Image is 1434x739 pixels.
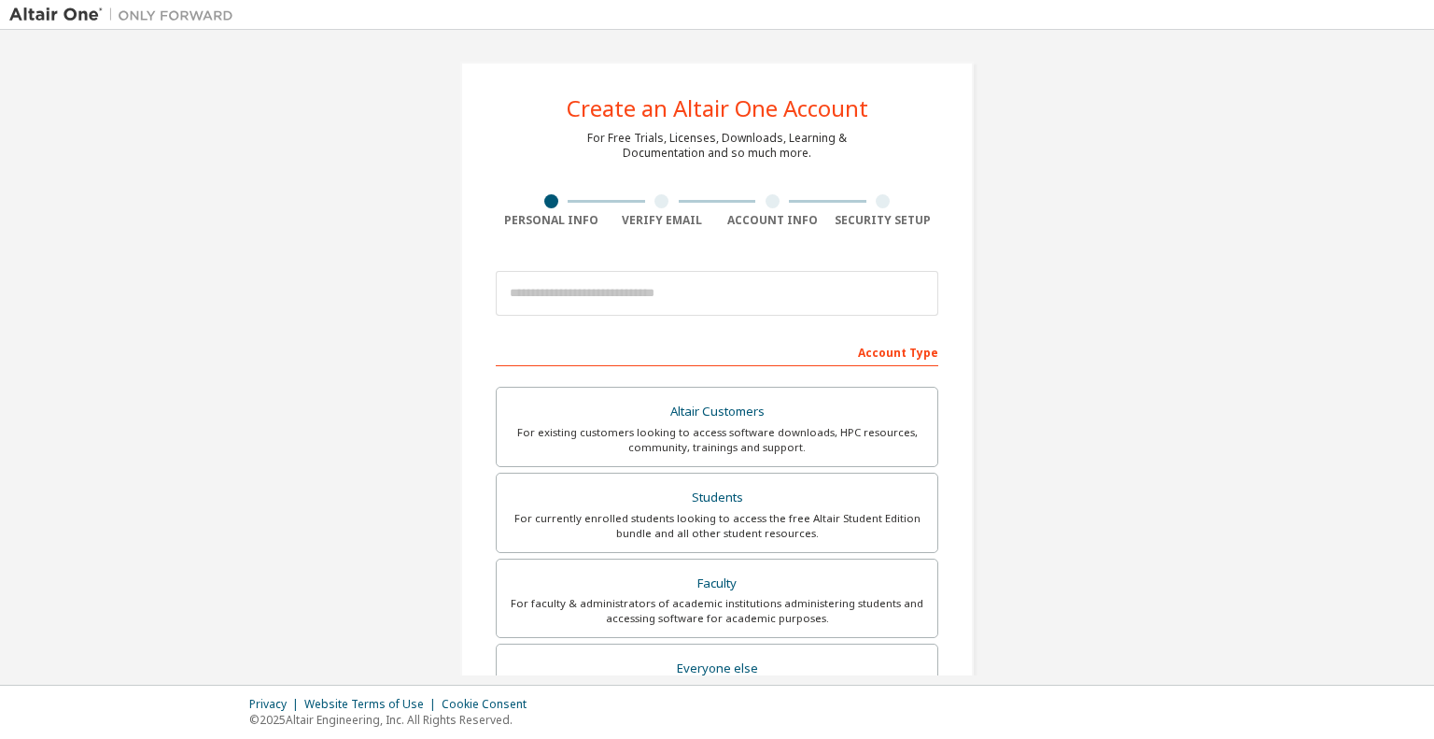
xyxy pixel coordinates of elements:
p: © 2025 Altair Engineering, Inc. All Rights Reserved. [249,712,538,728]
div: Create an Altair One Account [567,97,868,120]
div: Account Type [496,336,938,366]
div: For Free Trials, Licenses, Downloads, Learning & Documentation and so much more. [587,131,847,161]
div: Cookie Consent [442,697,538,712]
img: Altair One [9,6,243,24]
div: For faculty & administrators of academic institutions administering students and accessing softwa... [508,596,926,626]
div: For existing customers looking to access software downloads, HPC resources, community, trainings ... [508,425,926,455]
div: Verify Email [607,213,718,228]
div: Account Info [717,213,828,228]
div: Students [508,485,926,511]
div: Website Terms of Use [304,697,442,712]
div: Security Setup [828,213,939,228]
div: Faculty [508,571,926,597]
div: Altair Customers [508,399,926,425]
div: Everyone else [508,656,926,682]
div: For currently enrolled students looking to access the free Altair Student Edition bundle and all ... [508,511,926,541]
div: Personal Info [496,213,607,228]
div: Privacy [249,697,304,712]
